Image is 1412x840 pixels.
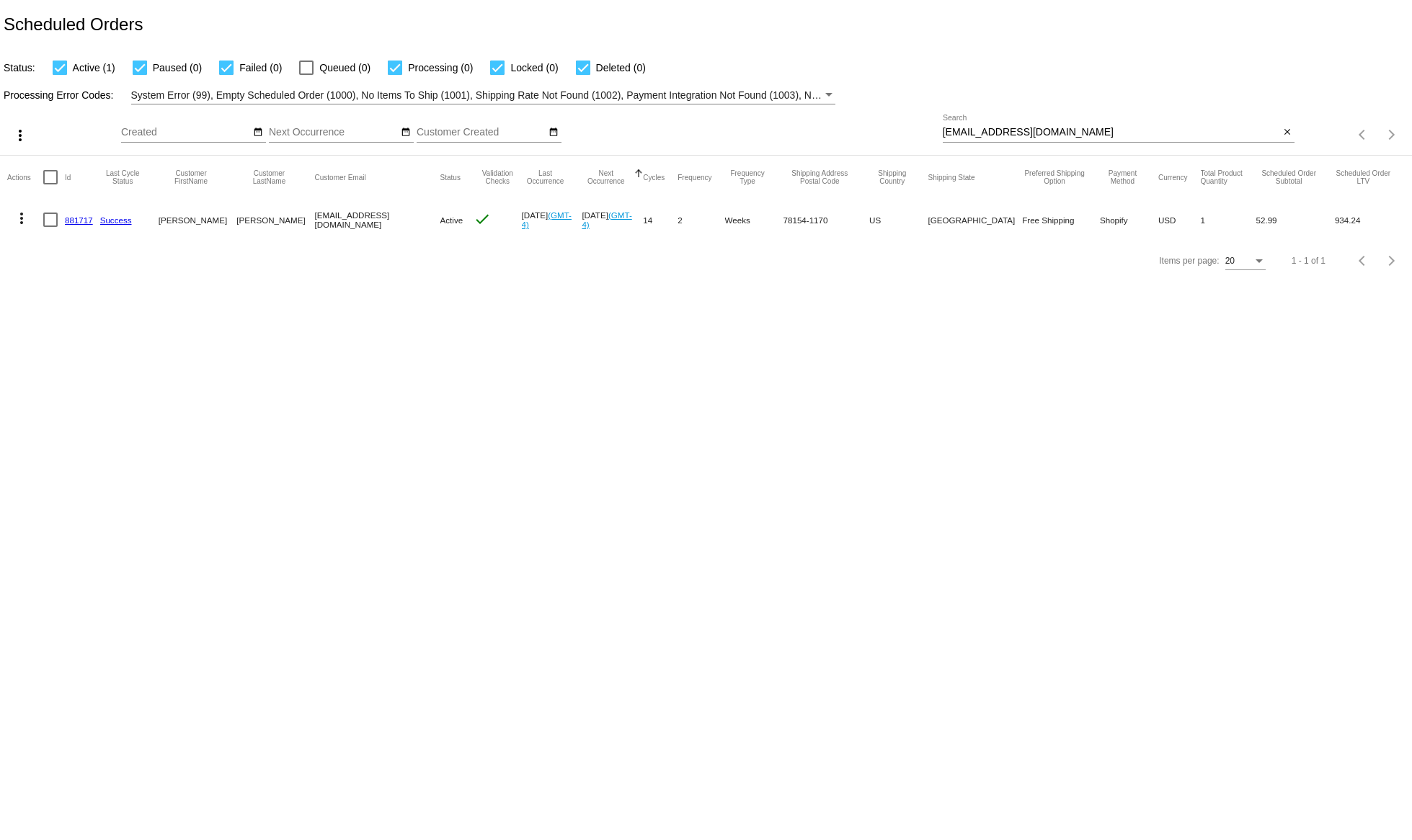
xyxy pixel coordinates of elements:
[65,173,71,182] button: Change sorting for Id
[159,169,224,185] button: Change sorting for CustomerFirstName
[417,127,546,138] input: Customer Created
[582,210,631,229] a: (GMT-4)
[928,199,1023,241] mat-cell: [GEOGRAPHIC_DATA]
[253,127,263,138] mat-icon: date_range
[1349,246,1377,275] button: Previous page
[643,199,678,241] mat-cell: 14
[269,127,399,138] input: Next Occurrence
[1282,127,1292,138] mat-icon: close
[1292,256,1326,266] div: 1 - 1 of 1
[1158,199,1201,241] mat-cell: USD
[1225,256,1235,266] span: 20
[1335,199,1405,241] mat-cell: 934.24
[236,169,301,185] button: Change sorting for CustomerLastName
[4,62,35,73] span: Status:
[239,59,282,76] span: Failed (0)
[65,215,93,225] a: 881717
[159,199,237,241] mat-cell: [PERSON_NAME]
[596,59,646,76] span: Deleted (0)
[1256,199,1335,241] mat-cell: 52.99
[440,173,461,182] button: Change sorting for Status
[474,156,522,199] mat-header-cell: Validation Checks
[1377,120,1406,149] button: Next page
[1335,169,1392,185] button: Change sorting for LifetimeValue
[401,127,411,138] mat-icon: date_range
[725,169,771,185] button: Change sorting for FrequencyType
[73,59,115,76] span: Active (1)
[1377,246,1406,275] button: Next page
[522,199,582,241] mat-cell: [DATE]
[4,14,143,35] h2: Scheduled Orders
[12,127,29,144] mat-icon: more_vert
[678,199,724,241] mat-cell: 2
[943,127,1280,138] input: Search
[7,156,43,199] mat-header-cell: Actions
[131,86,835,104] mat-select: Filter by Processing Error Codes
[643,173,665,182] button: Change sorting for Cycles
[1159,256,1219,266] div: Items per page:
[582,169,630,185] button: Change sorting for NextOccurrenceUtc
[121,127,251,138] input: Created
[100,169,146,185] button: Change sorting for LastProcessingCycleId
[408,59,473,76] span: Processing (0)
[510,59,558,76] span: Locked (0)
[1256,169,1322,185] button: Change sorting for Subtotal
[1349,120,1377,149] button: Previous page
[783,169,856,185] button: Change sorting for ShippingPostcode
[13,210,30,227] mat-icon: more_vert
[100,215,132,225] a: Success
[474,210,491,228] mat-icon: check
[522,210,572,229] a: (GMT-4)
[1100,199,1158,241] mat-cell: Shopify
[582,199,643,241] mat-cell: [DATE]
[1100,169,1145,185] button: Change sorting for PaymentMethod.Type
[1201,156,1256,199] mat-header-cell: Total Product Quantity
[783,199,869,241] mat-cell: 78154-1170
[678,173,711,182] button: Change sorting for Frequency
[1201,199,1256,241] mat-cell: 1
[1158,173,1188,182] button: Change sorting for CurrencyIso
[319,59,370,76] span: Queued (0)
[1022,199,1100,241] mat-cell: Free Shipping
[4,89,114,101] span: Processing Error Codes:
[928,173,975,182] button: Change sorting for ShippingState
[315,199,440,241] mat-cell: [EMAIL_ADDRESS][DOMAIN_NAME]
[440,215,463,225] span: Active
[869,199,928,241] mat-cell: US
[1225,256,1266,267] mat-select: Items per page:
[1022,169,1087,185] button: Change sorting for PreferredShippingOption
[236,199,314,241] mat-cell: [PERSON_NAME]
[522,169,569,185] button: Change sorting for LastOccurrenceUtc
[869,169,915,185] button: Change sorting for ShippingCountry
[725,199,783,241] mat-cell: Weeks
[549,127,559,138] mat-icon: date_range
[153,59,202,76] span: Paused (0)
[315,173,366,182] button: Change sorting for CustomerEmail
[1279,125,1295,140] button: Clear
